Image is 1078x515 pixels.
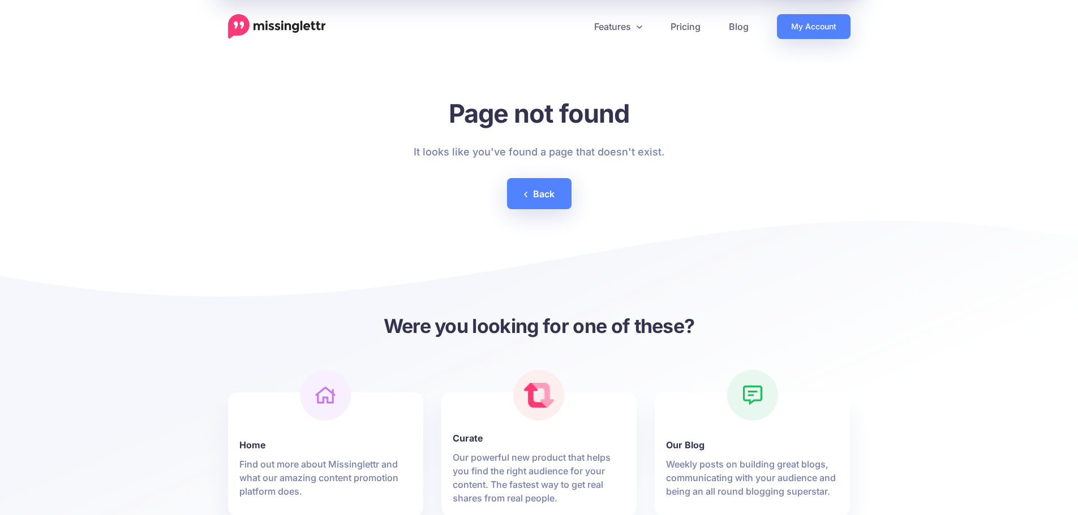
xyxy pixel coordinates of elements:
a: Pricing [656,14,715,39]
a: Blog [715,14,763,39]
b: Home [239,438,412,452]
p: Find out more about Missinglettr and what our amazing content promotion platform does. [239,457,412,498]
b: Curate [453,431,625,445]
a: Back [507,178,572,209]
h3: Were you looking for one of these? [228,313,851,339]
h1: Page not found [414,98,664,129]
a: Curate Our powerful new product that helps you find the right audience for your content. The fast... [453,418,625,505]
p: Weekly posts on building great blogs, communicating with your audience and being an all round blo... [666,457,839,498]
a: My Account [777,14,851,39]
a: Our Blog Weekly posts on building great blogs, communicating with your audience and being an all ... [666,425,839,498]
b: Our Blog [666,438,839,452]
a: Features [580,14,656,39]
p: It looks like you've found a page that doesn't exist. [414,143,664,161]
p: Our powerful new product that helps you find the right audience for your content. The fastest way... [453,451,625,505]
a: Home Find out more about Missinglettr and what our amazing content promotion platform does. [239,425,412,498]
img: curate.png [524,383,555,408]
